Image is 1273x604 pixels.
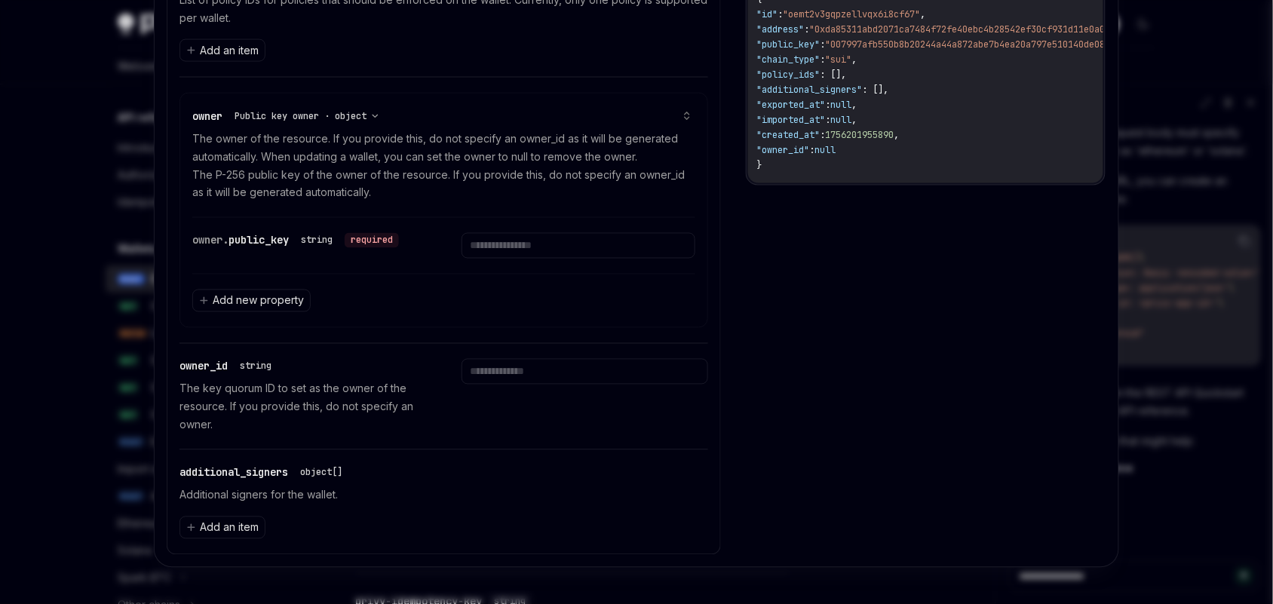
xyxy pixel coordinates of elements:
div: owner.public_key [192,233,399,248]
div: owner [192,109,385,124]
span: "id" [757,8,778,20]
span: null [831,114,852,126]
span: additional_signers [179,466,288,480]
span: Add new property [213,293,304,308]
span: "oemt2v3gqpzellvqx6i8cf67" [784,8,921,20]
span: : [778,8,784,20]
span: : [821,38,826,51]
span: owner. [192,234,229,247]
span: "0xda85311abd2071ca7484f72fe40ebc4b28542ef30cf931d11e0a0e9946f2bf0a" [810,23,1169,35]
span: , [852,99,857,111]
span: : [], [821,69,847,81]
span: "additional_signers" [757,84,863,96]
p: The key quorum ID to set as the owner of the resource. If you provide this, do not specify an owner. [179,380,425,434]
div: string [240,360,271,373]
span: , [852,54,857,66]
div: owner_id [179,359,278,374]
span: "chain_type" [757,54,821,66]
span: "policy_ids" [757,69,821,81]
span: public_key [229,234,289,247]
span: "address" [757,23,805,35]
span: null [815,144,836,156]
span: 1756201955890 [826,129,894,141]
span: "owner_id" [757,144,810,156]
p: Additional signers for the wallet. [179,486,708,504]
div: object[] [300,467,342,479]
span: Add an item [200,520,259,535]
span: owner_id [179,360,228,373]
span: : [], [863,84,889,96]
span: , [894,129,900,141]
span: "created_at" [757,129,821,141]
span: } [757,159,762,171]
span: Add an item [200,43,259,58]
span: "sui" [826,54,852,66]
button: Add an item [179,39,265,62]
span: "007997afb550b8b20244a44a872abe7b4ea20a797e510140de08bf9b6a515465c2" [826,38,1185,51]
div: additional_signers [179,465,348,480]
div: string [301,235,333,247]
span: "public_key" [757,38,821,51]
span: : [821,54,826,66]
span: null [831,99,852,111]
span: : [826,114,831,126]
span: : [826,99,831,111]
span: : [821,129,826,141]
span: "exported_at" [757,99,826,111]
span: : [805,23,810,35]
button: Add new property [192,290,311,312]
span: owner [192,109,222,123]
span: , [852,114,857,126]
span: : [810,144,815,156]
p: The owner of the resource. If you provide this, do not specify an owner_id as it will be generate... [192,130,695,202]
div: required [345,233,399,248]
span: , [921,8,926,20]
button: Add an item [179,517,265,539]
span: "imported_at" [757,114,826,126]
